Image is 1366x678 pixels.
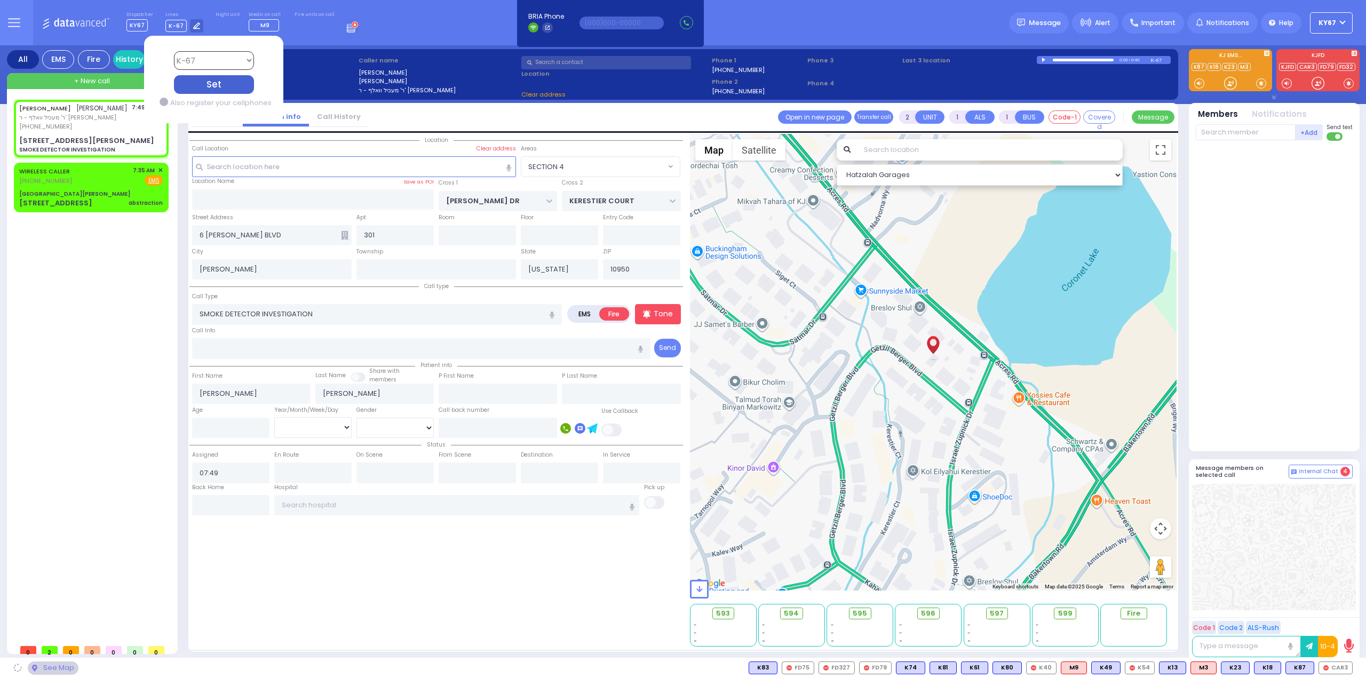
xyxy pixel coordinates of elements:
a: KJFD [1279,63,1296,71]
span: SECTION 4 [528,162,564,172]
span: Fire [1127,608,1140,619]
button: Code 2 [1218,621,1244,634]
input: Search location here [192,156,517,177]
span: KY67 [1319,18,1336,28]
span: Message [1029,18,1061,28]
a: WIRELESS CALLER [19,167,70,176]
div: BLS [1159,661,1186,674]
button: UNIT [915,110,944,124]
div: K40 [1026,661,1057,674]
span: Phone 2 [712,77,804,86]
span: Phone 3 [807,56,899,65]
div: All [7,50,39,69]
button: Map camera controls [1150,518,1171,539]
div: M9 [1061,661,1087,674]
div: See map [28,661,78,675]
label: First Name [192,372,223,380]
div: 0:00 [1119,54,1129,66]
div: FD75 [782,661,814,674]
label: Turn off text [1327,131,1344,142]
span: - [762,637,765,645]
span: 593 [716,608,730,619]
label: City [192,248,203,256]
span: - [831,629,834,637]
span: - [899,621,902,629]
label: KJ EMS... [1189,53,1272,60]
a: M3 [1238,63,1251,71]
img: red-radio-icon.svg [1031,665,1036,671]
a: K18 [1208,63,1221,71]
label: Age [192,406,203,414]
span: Alert [1095,18,1110,28]
div: abstraction [129,199,163,207]
h5: Message members on selected call [1196,465,1289,478]
div: JOEL FALKOWITZ [924,330,942,362]
a: CAR3 [1297,63,1317,71]
button: Toggle fullscreen view [1150,139,1171,161]
label: Use Callback [601,407,638,416]
label: Call Info [192,326,215,335]
label: P First Name [439,372,474,380]
span: M9 [260,21,269,29]
div: ALS [1061,661,1087,674]
label: Cross 1 [439,179,458,187]
div: BLS [896,661,925,674]
label: Hospital [274,483,298,492]
img: red-radio-icon.svg [864,665,869,671]
span: - [899,637,902,645]
span: 595 [853,608,867,619]
span: 0 [84,646,100,654]
div: BLS [1254,661,1281,674]
div: SMOKE DETECTOR INVESTIGATION [19,146,115,154]
span: - [831,637,834,645]
div: BLS [930,661,957,674]
label: Location Name [192,177,234,186]
span: 0 [63,646,79,654]
p: Tone [654,308,673,320]
span: 596 [921,608,935,619]
div: K80 [992,661,1022,674]
span: - [1036,637,1039,645]
div: CAR3 [1319,661,1353,674]
img: message.svg [1017,19,1025,27]
label: Call back number [439,406,489,414]
label: Destination [521,451,553,459]
span: 0 [127,646,143,654]
span: [PERSON_NAME] [76,103,128,113]
span: Internal Chat [1299,468,1338,475]
span: ר' מעכיל וואלף - ר' [PERSON_NAME] [19,113,128,122]
label: P Last Name [562,372,597,380]
button: +Add [1296,124,1323,140]
button: BUS [1015,110,1044,124]
input: Search location [857,139,1123,161]
div: BLS [1285,661,1314,674]
span: BRIA Phone [528,12,564,21]
span: 594 [784,608,799,619]
button: Show street map [695,139,733,161]
span: Important [1141,18,1176,28]
a: Open in new page [778,110,852,124]
div: Fire [78,50,110,69]
label: Clear address [476,145,516,153]
span: 597 [990,608,1004,619]
small: Share with [369,367,400,375]
span: - [967,621,971,629]
span: - [967,637,971,645]
label: KJFD [1276,53,1360,60]
div: K83 [749,661,777,674]
span: - [899,629,902,637]
span: Help [1279,18,1293,28]
a: History [113,50,145,69]
label: Pick up [644,483,664,492]
label: Township [356,248,383,256]
img: red-radio-icon.svg [823,665,829,671]
span: Phone 4 [807,79,899,88]
label: Call Type [192,292,218,301]
img: comment-alt.png [1291,469,1297,475]
button: Show satellite imagery [733,139,785,161]
u: EMS [148,177,160,185]
button: Notifications [1252,108,1307,121]
div: K49 [1091,661,1121,674]
a: FD32 [1337,63,1355,71]
span: 0 [20,646,36,654]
